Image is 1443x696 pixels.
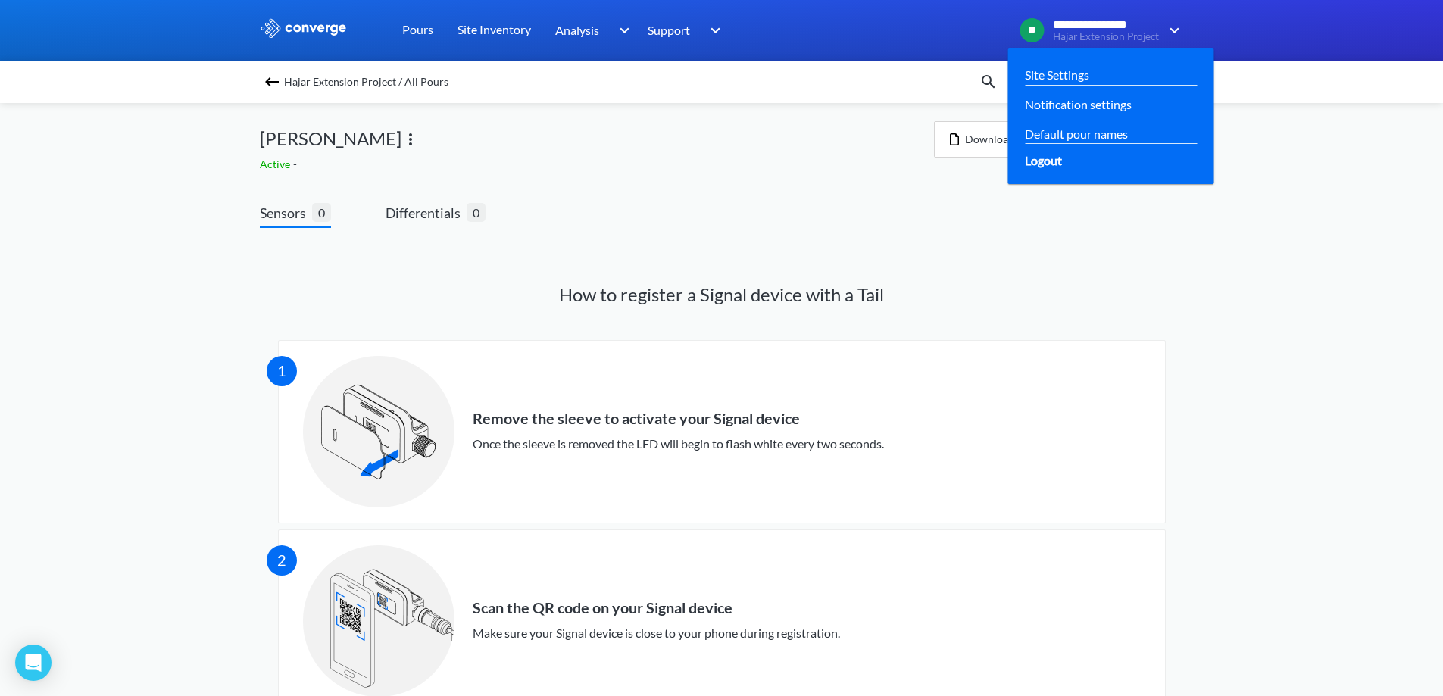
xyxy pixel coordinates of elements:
img: backspace.svg [263,73,281,91]
span: Logout [1025,151,1062,170]
div: Open Intercom Messenger [15,645,52,681]
div: 1 [267,356,297,386]
img: icon-file.svg [950,133,959,145]
div: Once the sleeve is removed the LED will begin to flash white every two seconds. [473,434,884,453]
button: Download report [934,121,1063,158]
span: Analysis [555,20,599,39]
span: 0 [467,203,486,222]
span: [PERSON_NAME] [260,124,401,153]
span: Hajar Extension Project / All Pours [284,71,448,92]
img: 1-signal-sleeve-removal-info@3x.png [303,356,454,507]
div: 2 [267,545,297,576]
span: Sensors [260,202,312,223]
span: - [293,158,300,170]
a: Notification settings [1025,95,1132,114]
h1: How to register a Signal device with a Tail [260,282,1184,307]
img: logo_ewhite.svg [260,18,348,38]
div: Scan the QR code on your Signal device [473,599,840,617]
span: 0 [312,203,331,222]
img: downArrow.svg [1160,21,1184,39]
span: Differentials [386,202,467,223]
img: downArrow.svg [701,21,725,39]
a: Site Settings [1025,65,1089,84]
img: downArrow.svg [609,21,633,39]
div: Remove the sleeve to activate your Signal device [473,410,884,428]
span: Support [648,20,690,39]
span: Hajar Extension Project [1053,31,1160,42]
span: Active [260,158,293,170]
img: more.svg [401,130,420,148]
div: Make sure your Signal device is close to your phone during registration. [473,623,840,642]
a: Default pour names [1025,124,1128,143]
img: icon-search.svg [979,73,998,91]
